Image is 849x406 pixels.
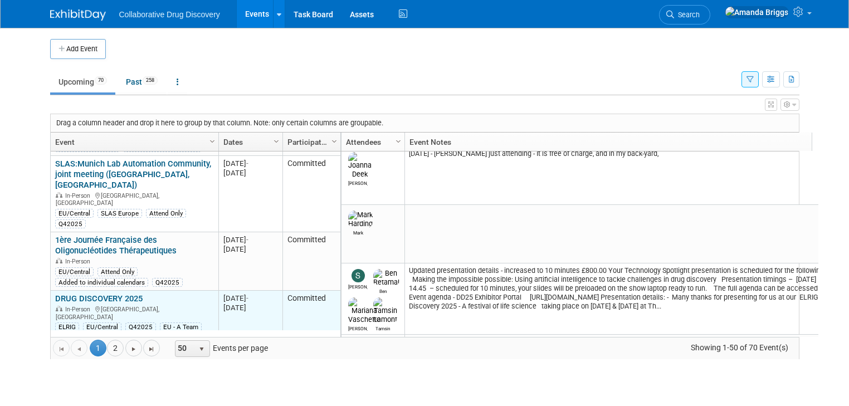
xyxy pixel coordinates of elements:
span: - [246,236,248,244]
img: Amanda Briggs [725,6,789,18]
span: - [246,159,248,168]
span: In-Person [65,258,94,265]
a: Column Settings [392,133,404,149]
a: Upcoming70 [50,71,115,92]
span: Column Settings [394,137,403,146]
a: Attendees [346,133,397,151]
td: Committed [282,232,340,291]
img: Susana Tomasio [352,269,365,282]
div: [DATE] [223,168,277,178]
span: 70 [95,76,107,85]
a: 2 [107,340,124,356]
img: Mark Harding [348,211,373,228]
button: Add Event [50,39,106,59]
div: Q42025 [125,322,156,331]
div: Drag a column header and drop it here to group by that column. Note: only certain columns are gro... [51,114,799,132]
div: [DATE] [223,303,277,312]
span: In-Person [65,306,94,313]
a: DRUG DISCOVERY 2025 [55,294,143,304]
div: [GEOGRAPHIC_DATA], [GEOGRAPHIC_DATA] [55,304,213,321]
div: Mariana Vaschetto [348,324,368,331]
span: Column Settings [330,137,339,146]
a: Event [55,133,211,151]
a: Go to the previous page [71,340,87,356]
div: Tamsin Lamont [373,324,393,331]
img: ExhibitDay [50,9,106,21]
img: Mariana Vaschetto [348,297,380,324]
span: In-Person [65,192,94,199]
span: Search [674,11,700,19]
div: Susana Tomasio [348,282,368,290]
span: Go to the first page [57,345,66,354]
span: Go to the last page [147,345,156,354]
div: ELRIG [55,322,79,331]
div: EU/Central [55,209,94,218]
a: Search [659,5,710,25]
span: Column Settings [272,137,281,146]
span: 1 [90,340,106,356]
img: Joanna Deek [348,152,372,179]
div: Attend Only [97,267,138,276]
div: [DATE] [223,294,277,303]
span: Go to the previous page [75,345,84,354]
img: In-Person Event [56,258,62,263]
div: EU/Central [83,322,121,331]
a: Column Settings [328,133,340,149]
div: Ben Retamal [373,287,393,294]
td: Committed [282,291,340,378]
a: Go to the next page [125,340,142,356]
a: Past258 [118,71,166,92]
div: [DATE] [223,159,277,168]
a: Event Notes [409,133,845,151]
a: 1ère Journée Française des Oligonucléotides Thérapeutiques [55,235,177,256]
span: 50 [175,341,194,356]
td: Committed [282,156,340,232]
a: SLAS:Munich Lab Automation Community, joint meeting ([GEOGRAPHIC_DATA], [GEOGRAPHIC_DATA]) [55,159,211,190]
div: SLAS Europe [97,209,142,218]
div: [GEOGRAPHIC_DATA], [GEOGRAPHIC_DATA] [55,190,213,207]
div: Q42025 [55,219,86,228]
div: Joanna Deek [348,179,368,186]
div: Mark Harding [348,228,368,236]
div: Added to individual calendars [55,278,148,287]
a: Dates [223,133,275,151]
div: Attend Only [146,209,186,218]
span: Go to the next page [129,345,138,354]
span: Showing 1-50 of 70 Event(s) [680,340,798,355]
span: 258 [143,76,158,85]
span: - [246,294,248,302]
div: EU - A Team [160,322,202,331]
a: Column Settings [270,133,282,149]
img: Ben Retamal [373,269,399,287]
div: Q42025 [152,278,183,287]
span: select [197,345,206,354]
img: Tamsin Lamont [373,297,397,324]
img: In-Person Event [56,192,62,198]
a: Go to the first page [53,340,70,356]
div: EU/Central [55,267,94,276]
div: [DATE] [223,244,277,254]
span: Column Settings [208,137,217,146]
span: Events per page [160,340,279,356]
span: Collaborative Drug Discovery [119,10,220,19]
a: Column Settings [206,133,218,149]
a: Participation [287,133,333,151]
div: [DATE] [223,235,277,244]
img: In-Person Event [56,306,62,311]
a: Go to the last page [143,340,160,356]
